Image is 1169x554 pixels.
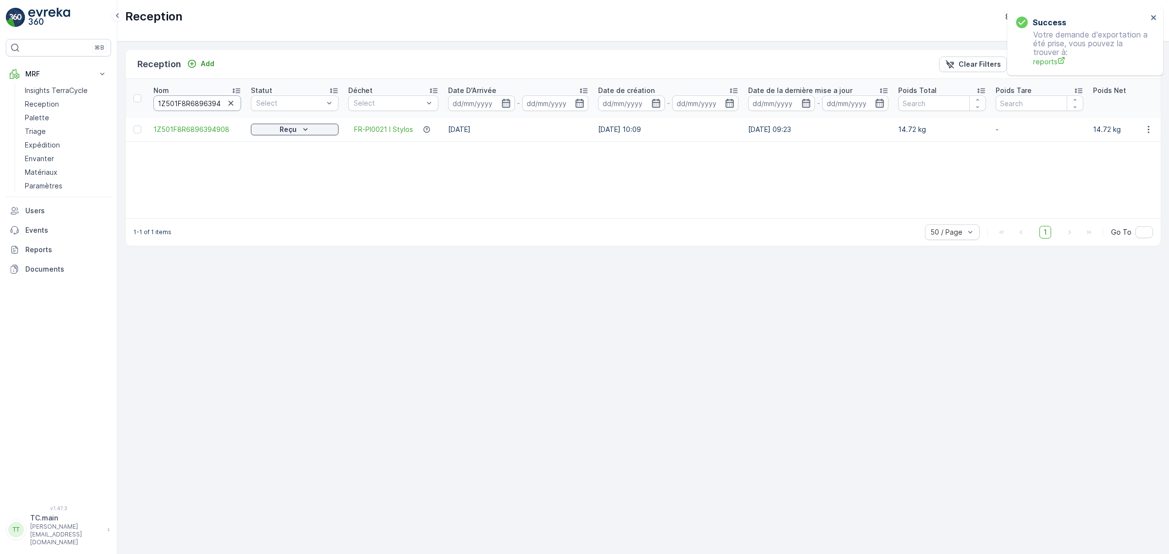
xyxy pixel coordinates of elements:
[1111,227,1131,237] span: Go To
[354,125,413,134] a: FR-PI0021 I Stylos
[25,167,57,177] p: Matériaux
[153,95,241,111] input: Search
[1016,30,1148,67] p: Votre demande d'exportation a été prise, vous pouvez la trouver à:
[6,505,111,511] span: v 1.47.3
[1150,14,1157,23] button: close
[251,86,272,95] p: Statut
[256,98,323,108] p: Select
[898,125,986,134] p: 14.72 kg
[153,125,241,134] a: 1Z501F8R6896394908
[30,513,102,523] p: TC.main
[667,97,670,109] p: -
[822,95,889,111] input: dd/mm/yyyy
[6,221,111,240] a: Events
[1033,17,1066,28] h3: Success
[25,113,49,123] p: Palette
[153,86,169,95] p: Nom
[939,56,1007,72] button: Clear Filters
[517,97,520,109] p: -
[443,118,593,141] td: [DATE]
[743,118,893,141] td: [DATE] 09:23
[133,228,171,236] p: 1-1 of 1 items
[25,69,92,79] p: MRF
[448,95,515,111] input: dd/mm/yyyy
[251,124,339,135] button: Reçu
[25,225,107,235] p: Events
[598,86,655,95] p: Date de création
[1033,56,1148,67] a: reports
[21,179,111,193] a: Paramètres
[25,181,62,191] p: Paramètres
[25,127,46,136] p: Triage
[25,140,60,150] p: Expédition
[21,111,111,125] a: Palette
[354,98,423,108] p: Select
[30,523,102,546] p: [PERSON_NAME][EMAIL_ADDRESS][DOMAIN_NAME]
[6,64,111,84] button: MRF
[959,59,1001,69] p: Clear Filters
[21,152,111,166] a: Envanter
[6,8,25,27] img: logo
[25,154,54,164] p: Envanter
[748,86,852,95] p: Date de la dernière mise a jour
[348,86,373,95] p: Déchet
[522,95,589,111] input: dd/mm/yyyy
[448,86,496,95] p: Date D'Arrivée
[996,86,1032,95] p: Poids Tare
[21,84,111,97] a: Insights TerraCycle
[817,97,820,109] p: -
[6,513,111,546] button: TTTC.main[PERSON_NAME][EMAIL_ADDRESS][DOMAIN_NAME]
[25,99,59,109] p: Reception
[201,59,214,69] p: Add
[25,264,107,274] p: Documents
[133,126,141,133] div: Toggle Row Selected
[1093,86,1126,95] p: Poids Net
[1039,226,1051,239] span: 1
[280,125,297,134] p: Reçu
[25,206,107,216] p: Users
[6,201,111,221] a: Users
[137,57,181,71] p: Reception
[21,125,111,138] a: Triage
[898,95,986,111] input: Search
[183,58,218,70] button: Add
[25,86,88,95] p: Insights TerraCycle
[125,9,183,24] p: Reception
[672,95,739,111] input: dd/mm/yyyy
[21,166,111,179] a: Matériaux
[748,95,815,111] input: dd/mm/yyyy
[996,95,1083,111] input: Search
[598,95,665,111] input: dd/mm/yyyy
[21,138,111,152] a: Expédition
[593,118,743,141] td: [DATE] 10:09
[94,44,104,52] p: ⌘B
[6,240,111,259] a: Reports
[21,97,111,111] a: Reception
[28,8,70,27] img: logo_light-DOdMpM7g.png
[898,86,937,95] p: Poids Total
[996,125,1083,134] p: -
[25,245,107,255] p: Reports
[6,259,111,279] a: Documents
[8,522,24,537] div: TT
